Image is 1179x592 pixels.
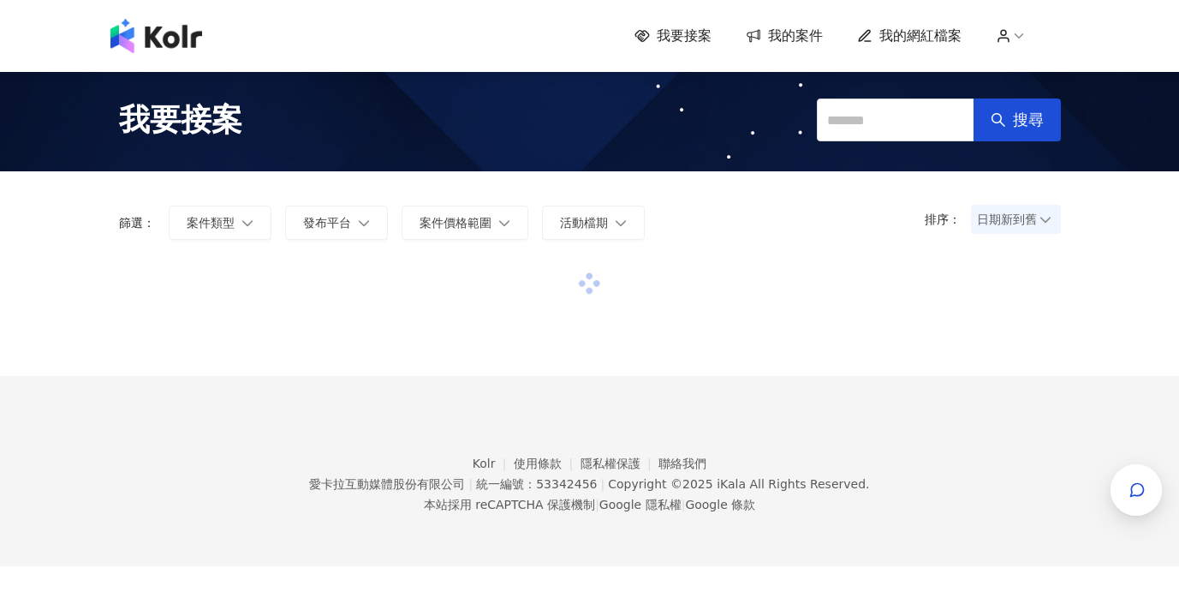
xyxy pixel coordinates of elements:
[402,206,528,240] button: 案件價格範圍
[925,212,971,226] p: 排序：
[473,457,514,470] a: Kolr
[303,216,351,230] span: 發布平台
[514,457,581,470] a: 使用條款
[717,477,746,491] a: iKala
[424,494,755,515] span: 本站採用 reCAPTCHA 保護機制
[634,27,712,45] a: 我要接案
[879,27,962,45] span: 我的網紅檔案
[977,206,1055,232] span: 日期新到舊
[420,216,491,230] span: 案件價格範圍
[599,498,682,511] a: Google 隱私權
[560,216,608,230] span: 活動檔期
[285,206,388,240] button: 發布平台
[600,477,604,491] span: |
[542,206,645,240] button: 活動檔期
[685,498,755,511] a: Google 條款
[119,99,242,141] span: 我要接案
[110,19,202,53] img: logo
[857,27,962,45] a: 我的網紅檔案
[595,498,599,511] span: |
[746,27,823,45] a: 我的案件
[1013,111,1044,129] span: 搜尋
[309,477,465,491] div: 愛卡拉互動媒體股份有限公司
[658,457,706,470] a: 聯絡我們
[991,112,1006,128] span: search
[581,457,659,470] a: 隱私權保護
[119,216,155,230] p: 篩選：
[169,206,271,240] button: 案件類型
[476,477,597,491] div: 統一編號：53342456
[468,477,473,491] span: |
[608,477,869,491] div: Copyright © 2025 All Rights Reserved.
[768,27,823,45] span: 我的案件
[682,498,686,511] span: |
[187,216,235,230] span: 案件類型
[657,27,712,45] span: 我要接案
[974,99,1061,141] button: 搜尋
